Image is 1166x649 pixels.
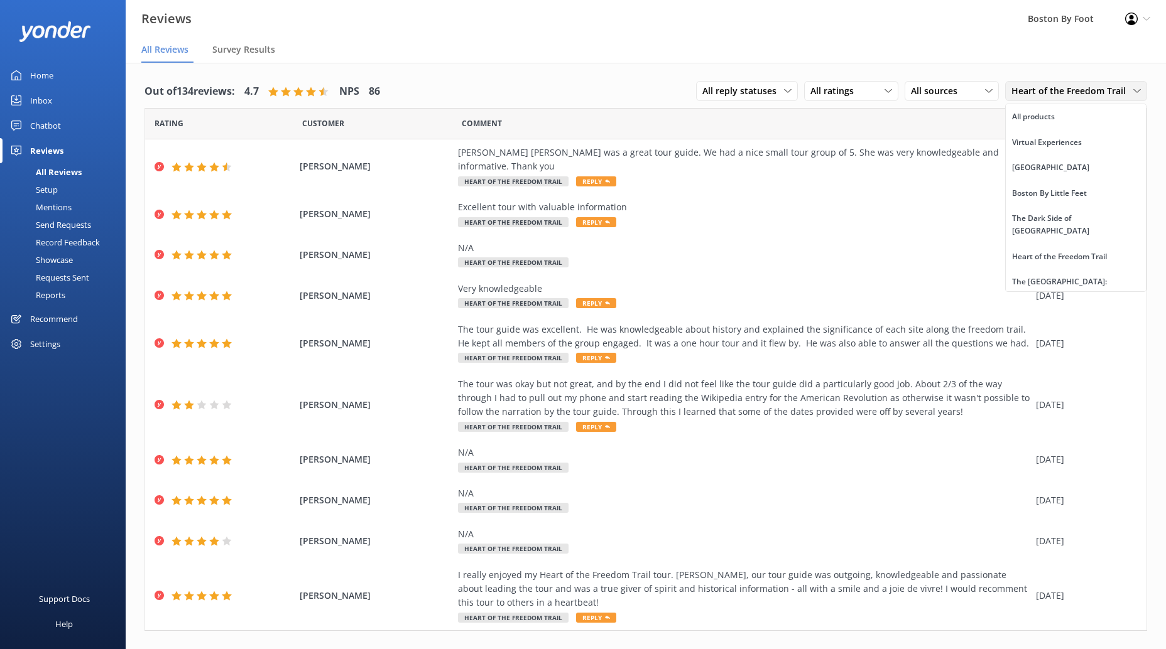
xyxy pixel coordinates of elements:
div: [DATE] [1036,289,1131,303]
span: All reply statuses [702,84,784,98]
div: [GEOGRAPHIC_DATA] [1012,161,1089,174]
div: [DATE] [1036,534,1131,548]
div: Reports [8,286,65,304]
span: Heart of the Freedom Trail [458,257,569,267]
span: Reply [576,298,616,308]
img: yonder-white-logo.png [19,21,91,42]
span: Reply [576,422,616,432]
div: Record Feedback [8,233,100,251]
div: Setup [8,181,58,198]
span: [PERSON_NAME] [300,453,451,466]
div: Mentions [8,198,72,216]
span: [PERSON_NAME] [300,493,451,507]
div: The tour guide was excellent. He was knowledgeable about history and explained the significance o... [458,323,1030,351]
span: Survey Results [212,43,275,56]
span: Heart of the Freedom Trail [458,613,569,623]
div: N/A [458,241,1030,255]
span: All ratings [810,84,861,98]
span: Heart of the Freedom Trail [458,503,569,513]
span: Heart of the Freedom Trail [458,217,569,227]
span: All sources [911,84,965,98]
span: [PERSON_NAME] [300,398,451,412]
span: [PERSON_NAME] [300,289,451,303]
div: Virtual Experiences [1012,136,1082,149]
h4: 86 [369,83,380,100]
a: Record Feedback [8,233,126,251]
span: Heart of the Freedom Trail [458,353,569,363]
div: Requests Sent [8,269,89,286]
div: [DATE] [1036,336,1131,350]
div: N/A [458,527,1030,541]
h3: Reviews [141,9,192,29]
div: Very knowledgeable [458,282,1030,296]
div: [DATE] [1036,493,1131,507]
span: [PERSON_NAME] [300,248,451,262]
a: Send Requests [8,216,126,233]
div: Excellent tour with valuable information [458,200,1030,214]
span: [PERSON_NAME] [300,534,451,548]
a: Mentions [8,198,126,216]
span: Date [302,117,344,129]
span: Heart of the Freedom Trail [1011,84,1133,98]
div: Send Requests [8,216,91,233]
a: Showcase [8,251,126,269]
div: Recommend [30,306,78,331]
div: Support Docs [39,586,90,611]
div: [DATE] [1036,453,1131,466]
a: Setup [8,181,126,198]
div: The Dark Side of [GEOGRAPHIC_DATA] [1012,212,1140,238]
div: The tour was okay but not great, and by the end I did not feel like the tour guide did a particul... [458,377,1030,419]
div: Home [30,63,53,88]
div: I really enjoyed my Heart of the Freedom Trail tour. [PERSON_NAME], our tour guide was outgoing, ... [458,568,1030,610]
div: N/A [458,486,1030,500]
h4: 4.7 [244,83,259,100]
span: Heart of the Freedom Trail [458,298,569,308]
div: Heart of the Freedom Trail [1012,250,1107,263]
h4: NPS [339,83,359,100]
div: N/A [458,446,1030,459]
div: All Reviews [8,163,82,181]
div: Inbox [30,88,52,113]
span: Heart of the Freedom Trail [458,422,569,432]
span: [PERSON_NAME] [300,159,451,173]
div: [PERSON_NAME] [PERSON_NAME] was a great tour guide. We had a nice small tour group of 5. She was ... [458,146,1030,174]
div: Help [55,611,73,636]
div: Settings [30,331,60,357]
div: [DATE] [1036,589,1131,603]
a: Reports [8,286,126,304]
span: All Reviews [141,43,188,56]
div: [DATE] [1036,398,1131,412]
div: All products [1012,110,1055,123]
a: Requests Sent [8,269,126,286]
span: Date [155,117,183,129]
div: Reviews [30,138,63,163]
div: The [GEOGRAPHIC_DATA]: Boston's Immigration Gateway [1012,276,1140,301]
h4: Out of 134 reviews: [144,83,235,100]
span: Heart of the Freedom Trail [458,176,569,186]
span: Heart of the Freedom Trail [458,463,569,473]
div: Chatbot [30,113,61,138]
span: Reply [576,353,616,363]
span: Heart of the Freedom Trail [458,544,569,554]
span: [PERSON_NAME] [300,336,451,350]
span: [PERSON_NAME] [300,589,451,603]
span: Reply [576,217,616,227]
span: Question [462,117,502,129]
span: Reply [576,176,616,186]
span: [PERSON_NAME] [300,207,451,221]
span: Reply [576,613,616,623]
div: Showcase [8,251,73,269]
div: Boston By Little Feet [1012,187,1087,200]
a: All Reviews [8,163,126,181]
